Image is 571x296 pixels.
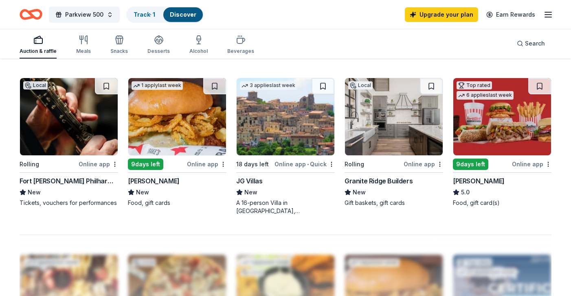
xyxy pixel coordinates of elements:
[65,10,103,20] span: Parkview 500
[20,5,42,24] a: Home
[236,159,269,169] div: 18 days left
[453,199,551,207] div: Food, gift card(s)
[189,32,208,59] button: Alcohol
[128,78,226,155] img: Image for Drake's
[453,78,551,207] a: Image for Portillo'sTop rated6 applieslast week9days leftOnline app[PERSON_NAME]5.0Food, gift car...
[481,7,540,22] a: Earn Rewards
[136,187,149,197] span: New
[20,199,118,207] div: Tickets, vouchers for performances
[170,11,196,18] a: Discover
[110,48,128,54] div: Snacks
[20,48,57,54] div: Auction & raffle
[236,78,335,215] a: Image for JG Villas3 applieslast week18 days leftOnline app•QuickJG VillasNewA 16-person Villa in...
[404,159,443,169] div: Online app
[189,48,208,54] div: Alcohol
[147,48,170,54] div: Desserts
[237,78,334,155] img: Image for JG Villas
[453,78,551,155] img: Image for Portillo's
[227,32,254,59] button: Beverages
[236,176,262,186] div: JG Villas
[345,78,443,155] img: Image for Granite Ridge Builders
[20,32,57,59] button: Auction & raffle
[128,78,226,207] a: Image for Drake's1 applylast week9days leftOnline app[PERSON_NAME]NewFood, gift cards
[307,161,309,168] span: •
[128,176,180,186] div: [PERSON_NAME]
[345,78,443,207] a: Image for Granite Ridge BuildersLocalRollingOnline appGranite Ridge BuildersNewGift baskets, gift...
[79,159,118,169] div: Online app
[457,81,492,89] div: Top rated
[345,199,443,207] div: Gift baskets, gift cards
[132,81,183,90] div: 1 apply last week
[244,187,257,197] span: New
[345,176,413,186] div: Granite Ridge Builders
[128,199,226,207] div: Food, gift cards
[453,176,505,186] div: [PERSON_NAME]
[28,187,41,197] span: New
[110,32,128,59] button: Snacks
[20,176,118,186] div: Fort [PERSON_NAME] Philharmonic
[405,7,478,22] a: Upgrade your plan
[147,32,170,59] button: Desserts
[23,81,48,89] div: Local
[134,11,155,18] a: Track· 1
[49,7,120,23] button: Parkview 500
[348,81,373,89] div: Local
[512,159,551,169] div: Online app
[353,187,366,197] span: New
[457,91,514,100] div: 6 applies last week
[20,78,118,207] a: Image for Fort Wayne PhilharmonicLocalRollingOnline appFort [PERSON_NAME] PhilharmonicNewTickets,...
[240,81,297,90] div: 3 applies last week
[128,159,163,170] div: 9 days left
[76,48,91,54] div: Meals
[126,7,204,23] button: Track· 1Discover
[227,48,254,54] div: Beverages
[76,32,91,59] button: Meals
[453,159,488,170] div: 9 days left
[345,159,364,169] div: Rolling
[236,199,335,215] div: A 16-person Villa in [GEOGRAPHIC_DATA], [GEOGRAPHIC_DATA], [GEOGRAPHIC_DATA] for 7days/6nights (R...
[525,39,545,48] span: Search
[20,159,39,169] div: Rolling
[275,159,335,169] div: Online app Quick
[510,35,551,52] button: Search
[20,78,118,155] img: Image for Fort Wayne Philharmonic
[461,187,470,197] span: 5.0
[187,159,226,169] div: Online app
